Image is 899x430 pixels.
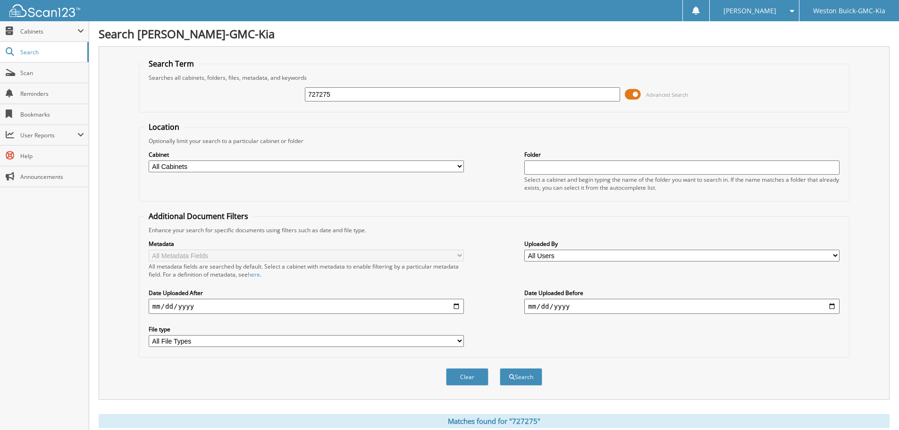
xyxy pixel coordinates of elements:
[149,151,464,159] label: Cabinet
[144,211,253,221] legend: Additional Document Filters
[524,240,840,248] label: Uploaded By
[20,110,84,118] span: Bookmarks
[20,69,84,77] span: Scan
[446,368,488,386] button: Clear
[20,173,84,181] span: Announcements
[149,299,464,314] input: start
[149,262,464,278] div: All metadata fields are searched by default. Select a cabinet with metadata to enable filtering b...
[149,240,464,248] label: Metadata
[723,8,776,14] span: [PERSON_NAME]
[144,122,184,132] legend: Location
[500,368,542,386] button: Search
[248,270,260,278] a: here
[813,8,885,14] span: Weston Buick-GMC-Kia
[524,151,840,159] label: Folder
[9,4,80,17] img: scan123-logo-white.svg
[99,26,890,42] h1: Search [PERSON_NAME]-GMC-Kia
[144,74,844,82] div: Searches all cabinets, folders, files, metadata, and keywords
[144,226,844,234] div: Enhance your search for specific documents using filters such as date and file type.
[524,289,840,297] label: Date Uploaded Before
[20,152,84,160] span: Help
[20,131,77,139] span: User Reports
[20,27,77,35] span: Cabinets
[144,137,844,145] div: Optionally limit your search to a particular cabinet or folder
[646,91,688,98] span: Advanced Search
[524,299,840,314] input: end
[20,90,84,98] span: Reminders
[144,59,199,69] legend: Search Term
[149,289,464,297] label: Date Uploaded After
[524,176,840,192] div: Select a cabinet and begin typing the name of the folder you want to search in. If the name match...
[20,48,83,56] span: Search
[149,325,464,333] label: File type
[99,414,890,428] div: Matches found for "727275"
